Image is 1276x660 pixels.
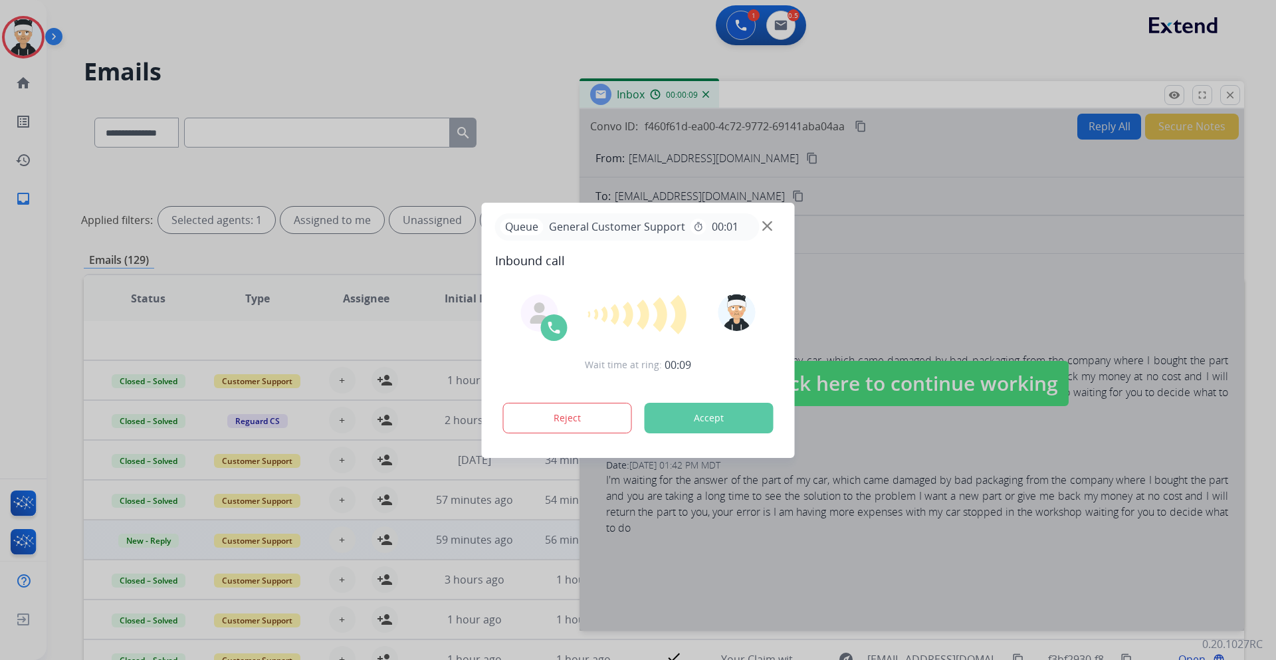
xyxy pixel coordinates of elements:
[762,221,772,231] img: close-button
[546,320,562,336] img: call-icon
[693,221,704,232] mat-icon: timer
[718,294,755,331] img: avatar
[665,357,691,373] span: 00:09
[712,219,738,235] span: 00:01
[544,219,691,235] span: General Customer Support
[585,358,662,372] span: Wait time at ring:
[503,403,632,433] button: Reject
[495,251,782,270] span: Inbound call
[529,302,550,324] img: agent-avatar
[645,403,774,433] button: Accept
[1202,636,1263,652] p: 0.20.1027RC
[500,219,544,235] p: Queue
